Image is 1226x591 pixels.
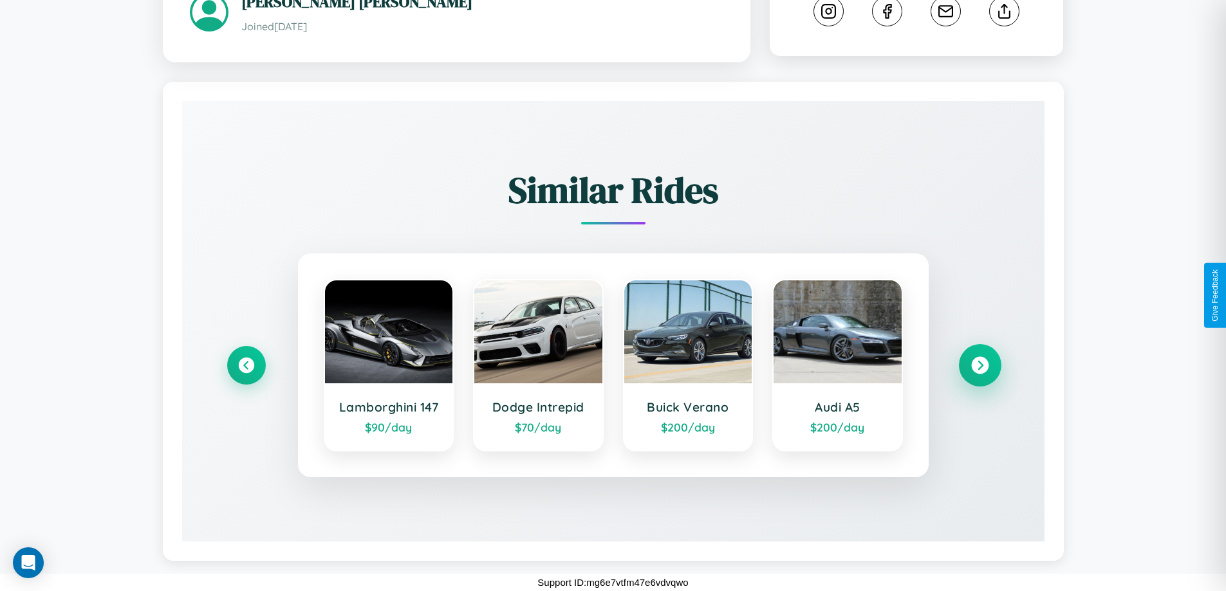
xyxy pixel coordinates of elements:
[637,399,739,415] h3: Buick Verano
[241,17,723,36] p: Joined [DATE]
[324,279,454,451] a: Lamborghini 147$90/day
[338,399,440,415] h3: Lamborghini 147
[227,165,999,215] h2: Similar Rides
[473,279,604,451] a: Dodge Intrepid$70/day
[487,399,590,415] h3: Dodge Intrepid
[786,399,889,415] h3: Audi A5
[1211,269,1220,322] div: Give Feedback
[623,279,754,451] a: Buick Verano$200/day
[487,420,590,434] div: $ 70 /day
[772,279,903,451] a: Audi A5$200/day
[537,574,688,591] p: Support ID: mg6e7vtfm47e6vdvqwo
[338,420,440,434] div: $ 90 /day
[786,420,889,434] div: $ 200 /day
[13,547,44,578] div: Open Intercom Messenger
[637,420,739,434] div: $ 200 /day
